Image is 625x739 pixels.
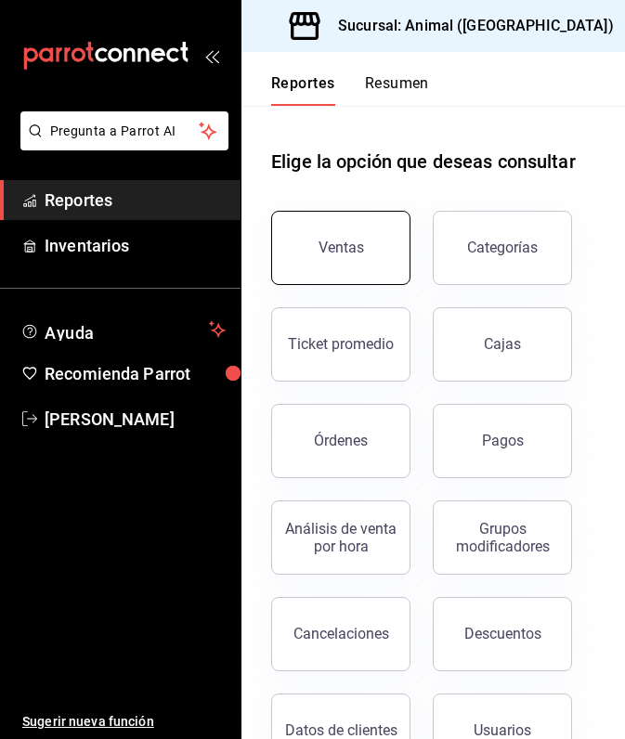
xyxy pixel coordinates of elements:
[271,148,576,175] h1: Elige la opción que deseas consultar
[433,404,572,478] button: Pagos
[204,48,219,63] button: open_drawer_menu
[271,211,410,285] button: Ventas
[323,15,614,37] h3: Sucursal: Animal ([GEOGRAPHIC_DATA])
[433,597,572,671] button: Descuentos
[271,307,410,382] button: Ticket promedio
[433,500,572,575] button: Grupos modificadores
[271,597,410,671] button: Cancelaciones
[45,188,226,213] span: Reportes
[271,500,410,575] button: Análisis de venta por hora
[293,625,389,642] div: Cancelaciones
[20,111,228,150] button: Pregunta a Parrot AI
[467,239,538,256] div: Categorías
[271,74,335,106] button: Reportes
[482,432,524,449] div: Pagos
[433,211,572,285] button: Categorías
[365,74,429,106] button: Resumen
[474,721,531,739] div: Usuarios
[45,407,226,432] span: [PERSON_NAME]
[283,520,398,555] div: Análisis de venta por hora
[319,239,364,256] div: Ventas
[464,625,541,642] div: Descuentos
[433,307,572,382] button: Cajas
[445,520,560,555] div: Grupos modificadores
[13,135,228,154] a: Pregunta a Parrot AI
[271,404,410,478] button: Órdenes
[22,712,226,732] span: Sugerir nueva función
[271,74,429,106] div: navigation tabs
[45,361,226,386] span: Recomienda Parrot
[45,233,226,258] span: Inventarios
[285,721,397,739] div: Datos de clientes
[45,318,202,341] span: Ayuda
[288,335,394,353] div: Ticket promedio
[50,122,200,141] span: Pregunta a Parrot AI
[484,335,521,353] div: Cajas
[314,432,368,449] div: Órdenes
